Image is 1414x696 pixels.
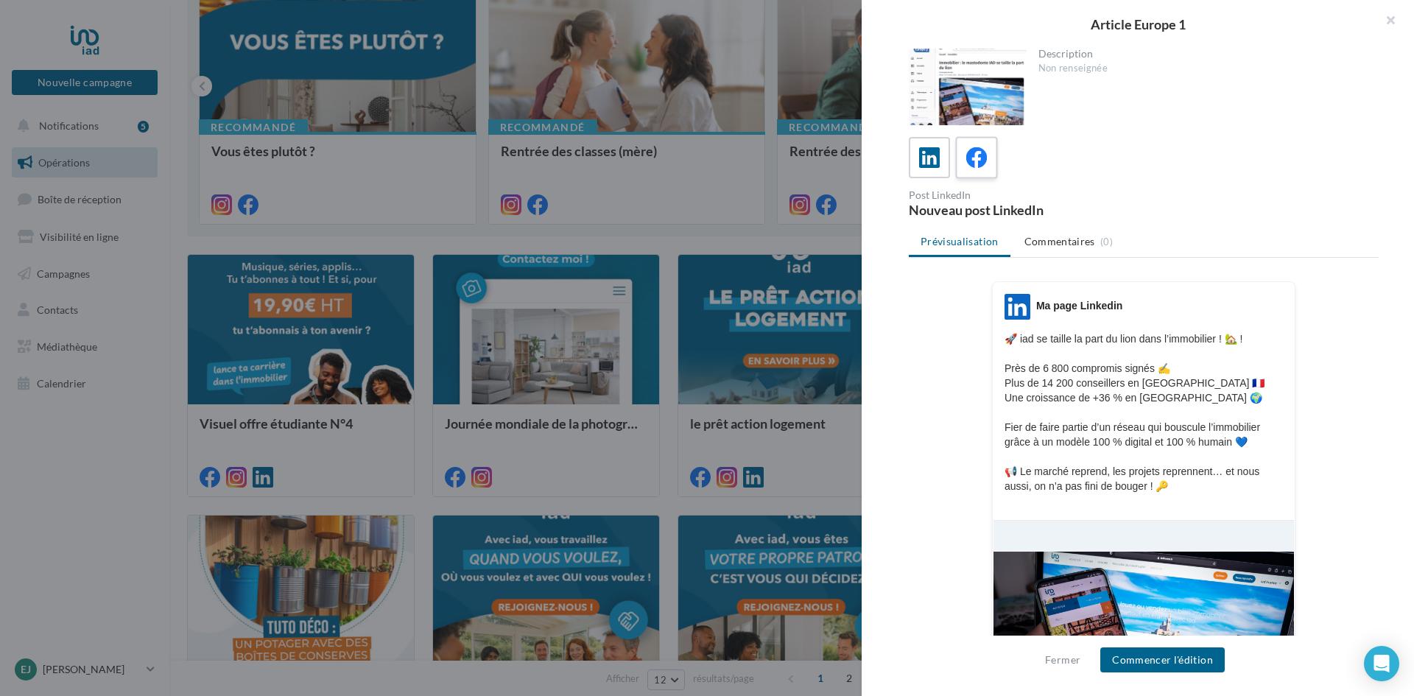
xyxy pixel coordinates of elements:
[1100,236,1113,247] span: (0)
[1036,298,1122,313] div: Ma page Linkedin
[1100,647,1225,672] button: Commencer l'édition
[1038,62,1368,75] div: Non renseignée
[909,203,1138,217] div: Nouveau post LinkedIn
[1024,234,1095,249] span: Commentaires
[1005,331,1283,508] p: 🚀 iad se taille la part du lion dans l’immobilier ! 🏡 ! Près de 6 800 compromis signés ✍️ Plus de...
[909,190,1138,200] div: Post LinkedIn
[1364,646,1399,681] div: Open Intercom Messenger
[1038,49,1368,59] div: Description
[1039,651,1086,669] button: Fermer
[885,18,1390,31] div: Article Europe 1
